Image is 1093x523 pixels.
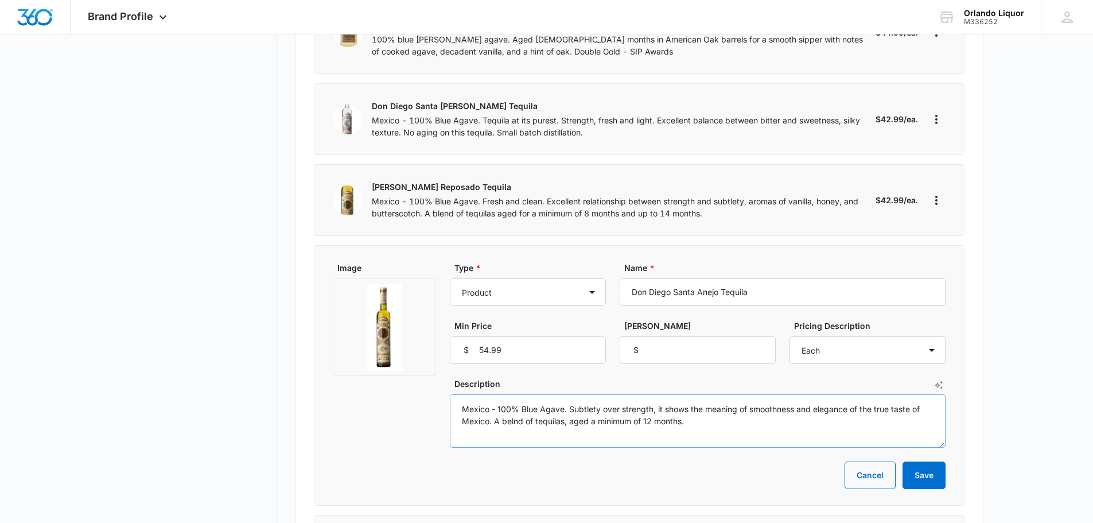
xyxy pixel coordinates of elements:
button: Cancel [845,462,896,489]
div: $ [457,336,475,364]
label: Type [454,262,610,274]
div: account id [964,18,1024,26]
p: Don Diego Santa [PERSON_NAME] Tequila [372,100,866,112]
button: Save [903,462,946,489]
button: More [927,191,946,210]
span: Brand Profile [88,10,153,22]
img: Product or services preview image [367,284,403,371]
div: account name [964,9,1024,18]
label: [PERSON_NAME] [624,320,780,332]
label: Min Price [454,320,610,332]
p: $42.99/ea. [876,113,918,125]
p: [PERSON_NAME] Reposado Tequila [372,181,866,193]
p: Mexico - 100% Blue Agave. Tequila at its purest. Strength, fresh and light. Excellent balance bet... [372,114,866,138]
label: Pricing Description [794,320,950,332]
p: $42.99/ea. [876,194,918,206]
label: Description [454,378,950,390]
div: $ [627,336,645,364]
label: Name [624,262,950,274]
p: Mexico- Co-founded by [PERSON_NAME] and [PERSON_NAME], Pantalones is a Organic Tequila with the l... [372,21,866,57]
button: AI Text Generator [934,381,943,390]
textarea: Mexico - 100% Blue Agave. Subtlety over strength, it shows the meaning of smoothness and elegance... [450,394,946,448]
button: More [927,110,946,129]
label: Image [337,262,441,274]
p: Mexico - 100% Blue Agave. Fresh and clean. Excellent relationship between strength and subtlety, ... [372,195,866,219]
